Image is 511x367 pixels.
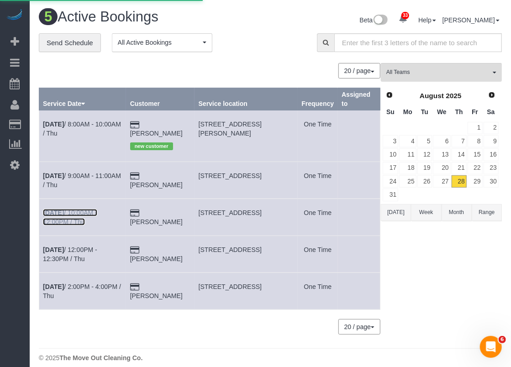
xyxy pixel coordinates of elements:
[484,135,499,147] a: 9
[130,142,173,150] span: new customer
[130,284,139,290] i: Credit Card Payment
[59,354,142,362] strong: The Move Out Cleaning Co.
[195,199,298,236] td: Service location
[43,283,64,290] b: [DATE]
[446,92,461,100] span: 2025
[401,12,409,19] span: 33
[199,121,262,137] span: [STREET_ADDRESS][PERSON_NAME]
[43,209,97,225] a: [DATE]/ 10:00AM - 12:00PM / Thu
[433,175,450,188] a: 27
[468,148,483,161] a: 15
[386,91,393,99] span: Prev
[298,199,338,236] td: Frequency
[468,122,483,134] a: 1
[118,38,200,47] span: All Active Bookings
[39,33,101,52] a: Send Schedule
[130,130,183,137] a: [PERSON_NAME]
[381,63,502,82] button: All Teams
[381,63,502,77] ol: All Teams
[338,199,380,236] td: Assigned to
[443,16,500,24] a: [PERSON_NAME]
[112,33,212,52] button: All Active Bookings
[468,135,483,147] a: 8
[383,162,398,174] a: 17
[421,108,428,115] span: Tuesday
[338,88,380,110] th: Assigned to
[399,162,416,174] a: 18
[298,110,338,162] td: Frequency
[417,175,432,188] a: 26
[386,108,395,115] span: Sunday
[338,236,380,273] td: Assigned to
[199,209,262,216] span: [STREET_ADDRESS]
[339,63,380,79] nav: Pagination navigation
[487,108,495,115] span: Saturday
[417,135,432,147] a: 5
[130,122,139,128] i: Credit Card Payment
[403,108,412,115] span: Monday
[130,255,183,262] a: [PERSON_NAME]
[386,68,490,76] span: All Teams
[39,199,126,236] td: Schedule date
[468,162,483,174] a: 22
[452,175,467,188] a: 28
[338,319,380,335] button: 20 / page
[420,92,444,100] span: August
[383,89,396,102] a: Prev
[484,122,499,134] a: 2
[394,9,412,29] a: 33
[399,175,416,188] a: 25
[126,110,195,162] td: Customer
[126,162,195,199] td: Customer
[43,246,97,262] a: [DATE]/ 12:00PM - 12:30PM / Thu
[195,110,298,162] td: Service location
[126,88,195,110] th: Customer
[383,148,398,161] a: 10
[43,283,121,299] a: [DATE]/ 2:00PM - 4:00PM / Thu
[39,162,126,199] td: Schedule date
[480,336,502,358] iframe: Intercom live chat
[455,108,463,115] span: Thursday
[130,210,139,216] i: Credit Card Payment
[468,175,483,188] a: 29
[334,33,502,52] input: Enter the first 3 letters of the name to search
[484,162,499,174] a: 23
[433,135,450,147] a: 6
[126,273,195,309] td: Customer
[298,162,338,199] td: Frequency
[373,15,388,26] img: New interface
[195,88,298,110] th: Service location
[130,218,183,225] a: [PERSON_NAME]
[452,148,467,161] a: 14
[472,108,478,115] span: Friday
[338,273,380,309] td: Assigned to
[383,175,398,188] a: 24
[43,209,64,216] b: [DATE]
[399,148,416,161] a: 11
[452,162,467,174] a: 21
[437,108,447,115] span: Wednesday
[39,8,58,25] span: 5
[130,247,139,253] i: Credit Card Payment
[195,236,298,273] td: Service location
[472,204,502,221] button: Range
[383,189,398,201] a: 31
[130,292,183,299] a: [PERSON_NAME]
[488,91,495,99] span: Next
[298,236,338,273] td: Frequency
[383,135,398,147] a: 3
[43,121,121,137] a: [DATE]/ 8:00AM - 10:00AM / Thu
[484,148,499,161] a: 16
[199,246,262,253] span: [STREET_ADDRESS]
[195,273,298,309] td: Service location
[130,173,139,179] i: Credit Card Payment
[433,148,450,161] a: 13
[43,246,64,253] b: [DATE]
[452,135,467,147] a: 7
[43,172,64,179] b: [DATE]
[485,89,498,102] a: Next
[298,273,338,309] td: Frequency
[195,162,298,199] td: Service location
[43,121,64,128] b: [DATE]
[5,9,24,22] a: Automaid Logo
